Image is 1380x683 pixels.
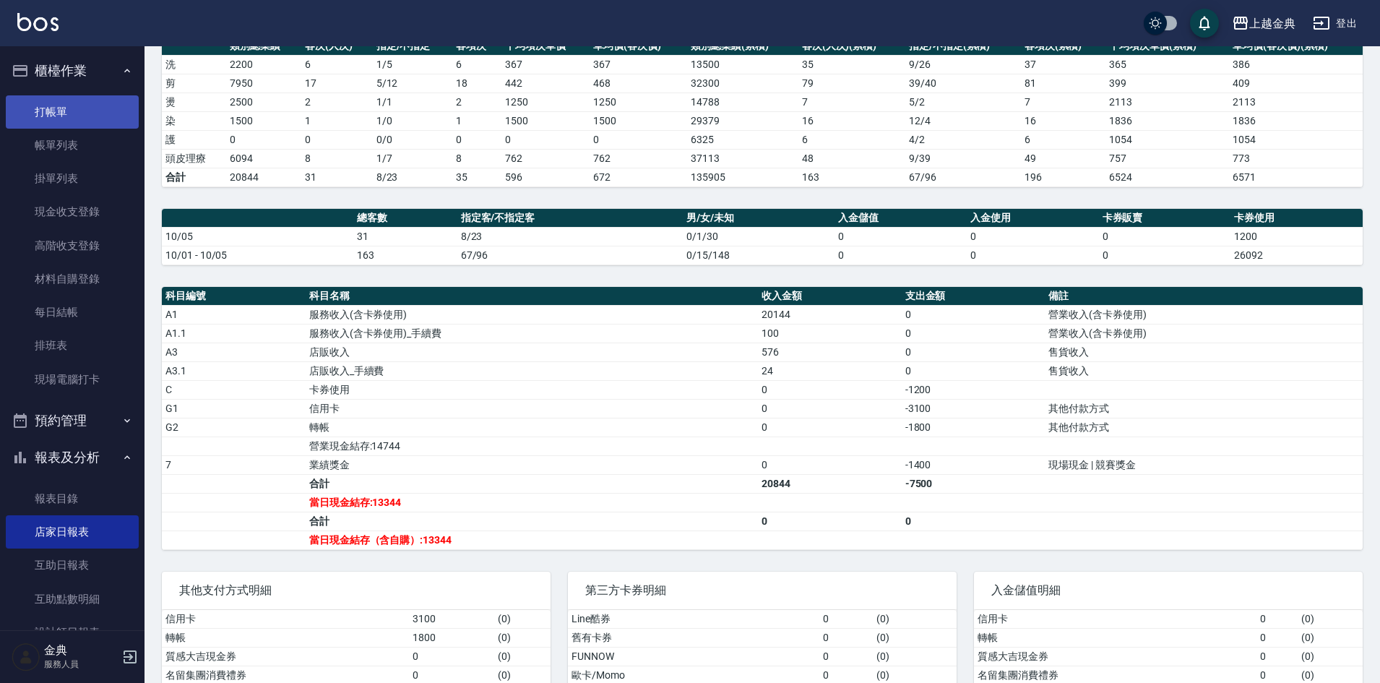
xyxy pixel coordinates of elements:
[687,149,798,168] td: 37113
[373,168,453,186] td: 8/23
[162,647,409,666] td: 質感大吉現金券
[798,149,905,168] td: 48
[301,168,373,186] td: 31
[501,130,590,149] td: 0
[353,246,457,265] td: 163
[162,227,353,246] td: 10/05
[1105,149,1230,168] td: 757
[1105,168,1230,186] td: 6524
[758,287,902,306] th: 收入金額
[501,168,590,186] td: 596
[6,402,139,439] button: 預約管理
[758,361,902,380] td: 24
[6,616,139,649] a: 設計師日報表
[835,209,967,228] th: 入金儲值
[590,111,687,130] td: 1500
[902,287,1045,306] th: 支出金額
[306,493,758,512] td: 當日現金結存:13344
[409,628,494,647] td: 1800
[758,324,902,343] td: 100
[1298,647,1363,666] td: ( 0 )
[306,305,758,324] td: 服務收入(含卡券使用)
[12,643,40,671] img: Person
[162,93,226,111] td: 燙
[1021,74,1105,93] td: 81
[835,246,967,265] td: 0
[226,93,301,111] td: 2500
[1249,14,1295,33] div: 上越金典
[991,583,1345,598] span: 入金儲值明細
[373,130,453,149] td: 0 / 0
[1105,111,1230,130] td: 1836
[373,93,453,111] td: 1 / 1
[494,647,551,666] td: ( 0 )
[590,149,687,168] td: 762
[967,209,1099,228] th: 入金使用
[301,93,373,111] td: 2
[1105,93,1230,111] td: 2113
[6,52,139,90] button: 櫃檯作業
[902,324,1045,343] td: 0
[1021,149,1105,168] td: 49
[162,418,306,437] td: G2
[1045,305,1363,324] td: 營業收入(含卡券使用)
[306,343,758,361] td: 店販收入
[6,296,139,329] a: 每日結帳
[6,549,139,582] a: 互助日報表
[974,647,1256,666] td: 質感大吉現金券
[1099,209,1231,228] th: 卡券販賣
[162,305,306,324] td: A1
[1045,455,1363,474] td: 現場現金 | 競賽獎金
[873,647,957,666] td: ( 0 )
[902,361,1045,380] td: 0
[798,74,905,93] td: 79
[452,149,501,168] td: 8
[226,74,301,93] td: 7950
[301,74,373,93] td: 17
[162,628,409,647] td: 轉帳
[873,628,957,647] td: ( 0 )
[568,610,819,629] td: Line酷券
[6,515,139,549] a: 店家日報表
[306,418,758,437] td: 轉帳
[501,55,590,74] td: 367
[902,343,1045,361] td: 0
[306,380,758,399] td: 卡券使用
[590,130,687,149] td: 0
[162,343,306,361] td: A3
[1105,74,1230,93] td: 399
[1229,55,1363,74] td: 386
[6,262,139,296] a: 材料自購登錄
[162,324,306,343] td: A1.1
[568,628,819,647] td: 舊有卡券
[226,149,301,168] td: 6094
[758,512,902,530] td: 0
[306,512,758,530] td: 合計
[44,658,118,671] p: 服務人員
[501,149,590,168] td: 762
[568,647,819,666] td: FUNNOW
[226,130,301,149] td: 0
[501,93,590,111] td: 1250
[226,111,301,130] td: 1500
[902,474,1045,493] td: -7500
[1229,74,1363,93] td: 409
[902,305,1045,324] td: 0
[967,227,1099,246] td: 0
[353,209,457,228] th: 總客數
[1256,647,1298,666] td: 0
[162,209,1363,265] table: a dense table
[1230,246,1363,265] td: 26092
[758,305,902,324] td: 20144
[301,55,373,74] td: 6
[17,13,59,31] img: Logo
[905,111,1021,130] td: 12 / 4
[590,55,687,74] td: 367
[301,149,373,168] td: 8
[1045,361,1363,380] td: 售貨收入
[162,37,1363,187] table: a dense table
[457,227,683,246] td: 8/23
[1045,324,1363,343] td: 營業收入(含卡券使用)
[306,437,758,455] td: 營業現金結存:14744
[1045,287,1363,306] th: 備註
